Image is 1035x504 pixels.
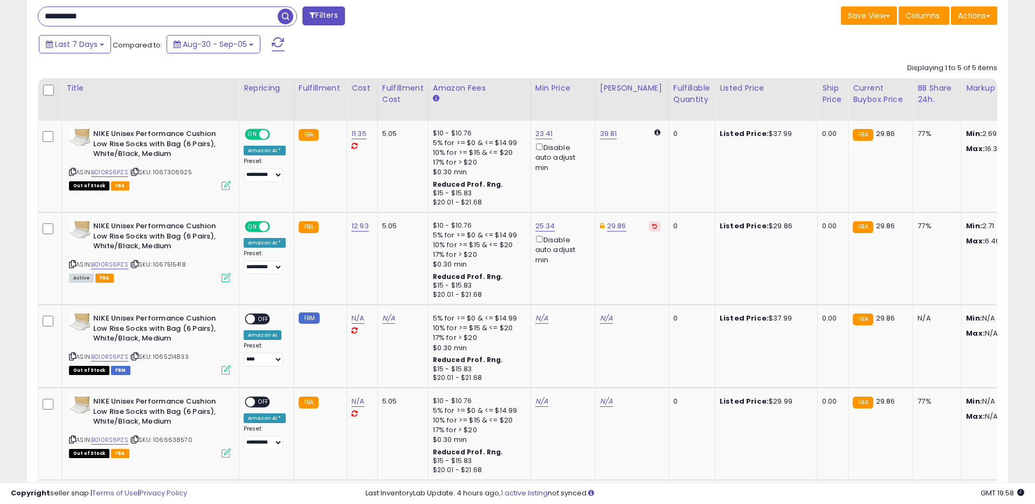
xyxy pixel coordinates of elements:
div: $10 - $10.76 [433,129,522,138]
span: OFF [268,130,286,139]
div: 17% for > $20 [433,333,522,343]
div: Listed Price [720,83,813,94]
b: NIKE Unisex Performance Cushion Low Rise Socks with Bag (6 Pairs), White/Black, Medium [93,397,224,430]
div: $20.01 - $21.68 [433,290,522,299]
span: ON [246,222,259,231]
div: Preset: [244,425,286,449]
div: $29.99 [720,397,809,406]
div: $10 - $10.76 [433,221,522,230]
div: seller snap | | [11,488,187,499]
div: 5% for >= $0 & <= $14.99 [433,314,522,323]
span: 2025-09-13 19:58 GMT [981,488,1024,498]
span: OFF [255,398,272,407]
div: $0.30 min [433,167,522,177]
div: 17% for > $20 [433,425,522,435]
span: 29.86 [876,313,895,323]
b: Reduced Prof. Rng. [433,355,503,364]
img: 41r0Up0HW-L._SL40_.jpg [69,221,91,239]
div: 5.05 [382,129,420,139]
a: Terms of Use [92,488,138,498]
div: Disable auto adjust min [535,141,587,173]
span: FBA [111,181,129,190]
div: ASIN: [69,221,231,281]
small: FBM [299,312,320,324]
div: ASIN: [69,129,231,189]
span: | SKU: 1067306925 [130,168,192,176]
span: Columns [906,10,940,21]
div: Min Price [535,83,591,94]
a: N/A [351,313,364,324]
div: 0.00 [822,221,840,231]
a: B010RS6PZS [91,435,128,445]
span: FBM [111,366,130,375]
div: 77% [917,397,953,406]
button: Actions [951,6,997,25]
div: Amazon Fees [433,83,526,94]
div: $10 - $10.76 [433,397,522,406]
div: 10% for >= $15 & <= $20 [433,323,522,333]
div: $20.01 - $21.68 [433,198,522,207]
div: $37.99 [720,129,809,139]
div: Displaying 1 to 5 of 5 items [907,63,997,73]
div: 10% for >= $15 & <= $20 [433,148,522,158]
span: OFF [268,222,286,231]
b: Reduced Prof. Rng. [433,447,503,457]
div: Amazon AI * [244,238,286,248]
div: $0.30 min [433,435,522,445]
span: | SKU: 1067515418 [130,260,186,269]
small: FBA [299,397,319,408]
small: FBA [853,397,873,408]
small: FBA [853,129,873,141]
div: ASIN: [69,397,231,457]
b: Listed Price: [720,313,769,323]
div: N/A [917,314,953,323]
button: Columns [899,6,949,25]
span: ON [246,130,259,139]
a: N/A [600,396,613,407]
small: FBA [299,221,319,233]
img: 41r0Up0HW-L._SL40_.jpg [69,397,91,414]
div: 0.00 [822,397,840,406]
a: B010RS6PZS [91,352,128,362]
button: Save View [841,6,897,25]
b: Listed Price: [720,128,769,139]
div: 10% for >= $15 & <= $20 [433,240,522,250]
span: All listings currently available for purchase on Amazon [69,274,94,283]
span: OFF [255,315,272,324]
div: Amazon AI * [244,146,286,155]
div: 5% for >= $0 & <= $14.99 [433,406,522,416]
a: N/A [382,313,395,324]
b: Listed Price: [720,396,769,406]
span: All listings that are currently out of stock and unavailable for purchase on Amazon [69,366,109,375]
div: $20.01 - $21.68 [433,466,522,475]
div: Amazon AI [244,330,281,340]
a: B010RS6PZS [91,260,128,269]
a: B010RS6PZS [91,168,128,177]
a: N/A [351,396,364,407]
div: $0.30 min [433,260,522,269]
span: 29.86 [876,396,895,406]
div: $20.01 - $21.68 [433,373,522,383]
img: 41r0Up0HW-L._SL40_.jpg [69,129,91,146]
span: 29.86 [876,128,895,139]
b: NIKE Unisex Performance Cushion Low Rise Socks with Bag (6 Pairs), White/Black, Medium [93,221,224,254]
div: Current Buybox Price [853,83,908,105]
div: $15 - $15.83 [433,365,522,374]
strong: Min: [966,128,982,139]
strong: Max: [966,411,985,421]
div: $15 - $15.83 [433,457,522,466]
span: All listings that are currently out of stock and unavailable for purchase on Amazon [69,181,109,190]
span: All listings that are currently out of stock and unavailable for purchase on Amazon [69,449,109,458]
small: FBA [853,314,873,325]
b: Reduced Prof. Rng. [433,272,503,281]
a: N/A [535,313,548,324]
div: 0.00 [822,129,840,139]
span: Compared to: [113,40,162,50]
strong: Max: [966,236,985,246]
img: 41r0Up0HW-L._SL40_.jpg [69,314,91,331]
span: Aug-30 - Sep-05 [183,39,247,50]
a: N/A [600,313,613,324]
span: 29.86 [876,221,895,231]
div: 0.00 [822,314,840,323]
div: $15 - $15.83 [433,189,522,198]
